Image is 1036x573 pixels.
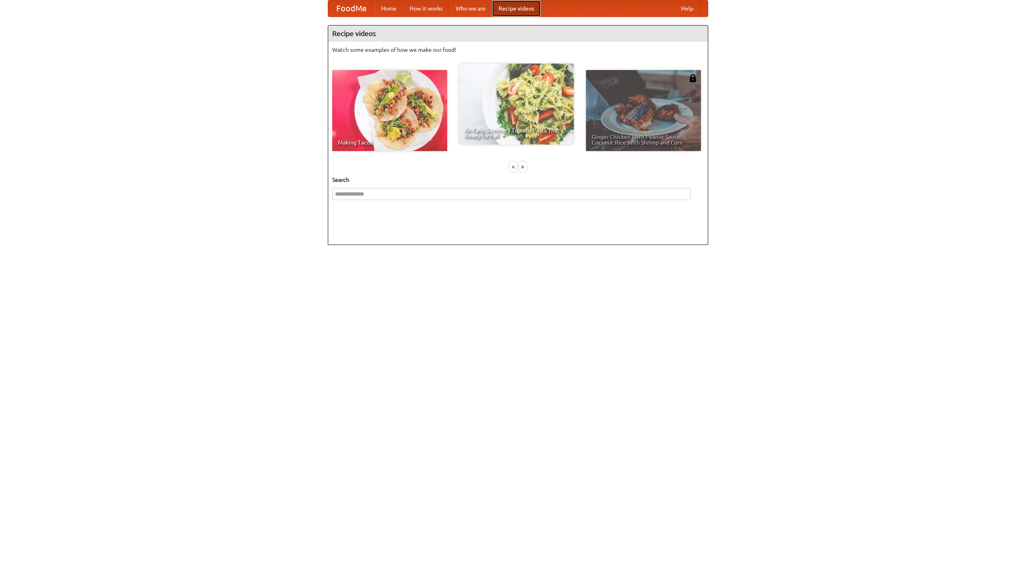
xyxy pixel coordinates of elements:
a: FoodMe [328,0,375,17]
a: Who we are [449,0,492,17]
a: Recipe videos [492,0,541,17]
span: An Easy, Summery Tomato Pasta That's Ready for Fall [465,128,568,139]
h4: Recipe videos [328,26,708,42]
a: Help [675,0,700,17]
div: « [510,162,517,172]
a: How it works [403,0,449,17]
h5: Search [332,176,704,184]
p: Watch some examples of how we make our food! [332,46,704,54]
a: An Easy, Summery Tomato Pasta That's Ready for Fall [459,64,574,145]
img: 483408.png [689,74,697,82]
a: Home [375,0,403,17]
a: Making Tacos [332,70,447,151]
span: Making Tacos [338,140,442,145]
div: » [519,162,526,172]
